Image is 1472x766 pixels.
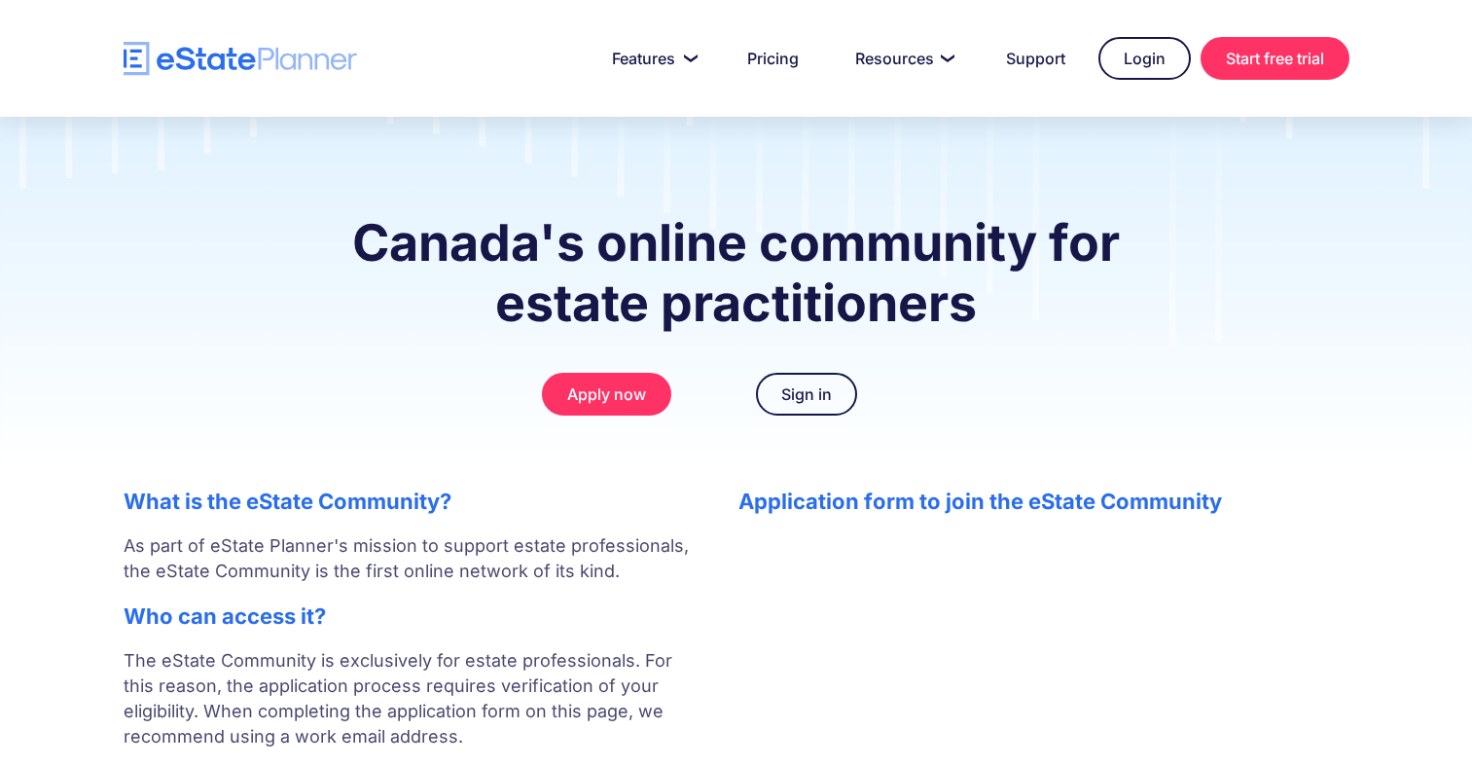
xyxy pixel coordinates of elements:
[124,603,700,629] h2: Who can access it?
[1201,37,1349,80] a: Start free trial
[124,489,700,514] h2: What is the eState Community?
[124,533,700,584] p: As part of eState Planner's mission to support estate professionals, the eState Community is the ...
[983,39,1089,78] a: Support
[1098,37,1191,80] a: Login
[352,212,1120,334] strong: Canada's online community for estate practitioners
[724,39,822,78] a: Pricing
[124,42,357,76] a: home
[832,39,973,78] a: Resources
[542,373,671,416] a: Apply now
[756,373,857,416] a: Sign in
[738,489,1349,514] h2: Application form to join the eState Community
[589,39,714,78] a: Features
